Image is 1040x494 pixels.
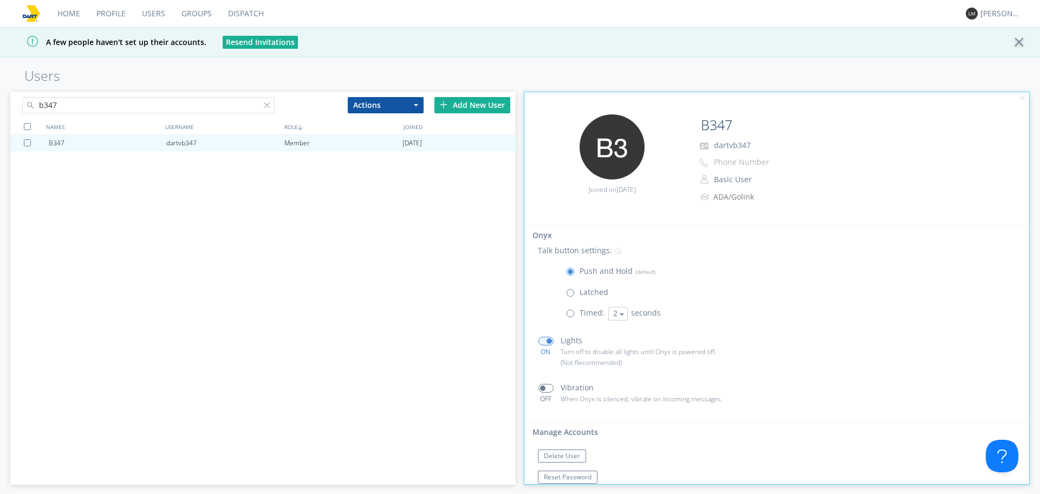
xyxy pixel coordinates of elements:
img: 373638.png [966,8,978,20]
img: plus.svg [440,101,447,108]
button: Basic User [710,172,818,187]
div: NAMES [43,119,162,134]
img: cancel.svg [1019,95,1026,102]
a: B347dartvb347Member[DATE] [10,135,515,151]
span: A few people haven't set up their accounts. [8,37,206,47]
button: Resend Invitations [223,36,298,49]
div: OFF [534,394,558,403]
img: icon-alert-users-thin-outline.svg [700,189,711,204]
img: 373638.png [580,114,645,179]
p: Turn off to disable all lights until Onyx is powered off. [561,347,846,357]
img: phone-outline.svg [699,158,708,167]
span: [DATE] [616,185,636,194]
div: dartvb347 [166,135,284,151]
span: (default) [633,268,655,275]
p: Lights [561,335,582,347]
div: ROLE [282,119,401,134]
input: Search users [22,97,275,113]
div: JOINED [401,119,520,134]
div: Member [284,135,402,151]
p: Vibration [561,382,594,394]
p: Timed: [580,307,604,319]
p: Push and Hold [580,265,655,277]
button: Reset Password [538,471,597,484]
div: ON [534,347,558,356]
img: person-outline.svg [700,175,708,184]
div: [PERSON_NAME] [980,8,1021,19]
p: When Onyx is silenced, vibrate on incoming messages. [561,394,846,404]
img: 78cd887fa48448738319bff880e8b00c [22,4,41,23]
p: (Not Recommended) [561,357,846,368]
p: Latched [580,286,608,298]
input: Name [697,114,872,136]
div: Add New User [434,97,510,113]
div: ADA/Golink [713,191,804,202]
span: seconds [631,307,661,318]
span: Joined on [589,185,636,194]
p: Talk button settings: [538,245,612,256]
div: USERNAME [162,119,282,134]
button: Actions [348,97,424,113]
button: Delete User [538,450,586,463]
h5: Manage Accounts [522,428,1029,436]
button: 2 [608,307,628,320]
span: dartvb347 [714,140,751,150]
span: [DATE] [402,135,422,151]
div: B347 [49,135,167,151]
iframe: Toggle Customer Support [986,440,1018,472]
h5: Onyx [522,231,1029,239]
